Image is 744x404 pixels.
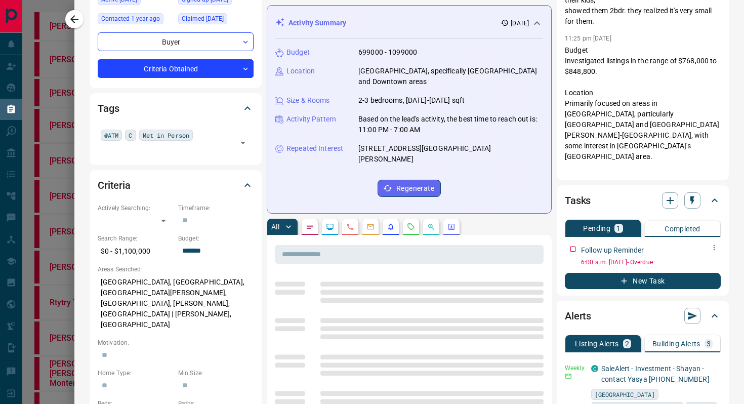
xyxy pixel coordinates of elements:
p: Follow up Reminder [581,245,644,256]
svg: Notes [306,223,314,231]
p: Budget [286,47,310,58]
p: Motivation: [98,338,254,347]
svg: Email [565,373,572,380]
h2: Criteria [98,177,131,193]
div: Tasks [565,188,721,213]
div: Wed Feb 14 2024 [98,13,173,27]
p: Min Size: [178,369,254,378]
svg: Agent Actions [447,223,456,231]
p: Timeframe: [178,204,254,213]
div: Criteria Obtained [98,59,254,78]
div: Activity Summary[DATE] [275,14,543,32]
p: Building Alerts [652,340,700,347]
div: Buyer [98,32,254,51]
button: New Task [565,273,721,289]
p: Areas Searched: [98,265,254,274]
p: Weekly [565,363,585,373]
div: Alerts [565,304,721,328]
svg: Opportunities [427,223,435,231]
p: Activity Pattern [286,114,336,125]
p: [GEOGRAPHIC_DATA], specifically [GEOGRAPHIC_DATA] and Downtown areas [358,66,543,87]
p: Pending [583,225,610,232]
svg: Listing Alerts [387,223,395,231]
p: 699000 - 1099000 [358,47,417,58]
p: Based on the lead's activity, the best time to reach out is: 11:00 PM - 7:00 AM [358,114,543,135]
div: Criteria [98,173,254,197]
div: Sun Dec 31 2017 [178,13,254,27]
p: Actively Searching: [98,204,173,213]
p: $0 - $1,100,000 [98,243,173,260]
p: Size & Rooms [286,95,330,106]
button: Open [236,136,250,150]
div: condos.ca [591,365,598,372]
p: Home Type: [98,369,173,378]
p: Search Range: [98,234,173,243]
p: [GEOGRAPHIC_DATA], [GEOGRAPHIC_DATA], [GEOGRAPHIC_DATA][PERSON_NAME], [GEOGRAPHIC_DATA], [PERSON_... [98,274,254,333]
p: 1 [616,225,621,232]
svg: Emails [366,223,375,231]
span: C [129,130,132,140]
span: @ATM [104,130,118,140]
h2: Tasks [565,192,591,209]
p: 2 [625,340,629,347]
svg: Calls [346,223,354,231]
p: Activity Summary [288,18,346,28]
span: Contacted 1 year ago [101,14,160,24]
p: 3 [707,340,711,347]
span: Met in Person [143,130,189,140]
p: 6:00 a.m. [DATE] - Overdue [581,258,721,267]
svg: Requests [407,223,415,231]
p: Budget Investigated listings in the range of $768,000 to $848,800. Location Primarily focused on ... [565,45,721,258]
h2: Tags [98,100,119,116]
button: Regenerate [378,180,441,197]
p: Listing Alerts [575,340,619,347]
p: Repeated Interest [286,143,343,154]
svg: Lead Browsing Activity [326,223,334,231]
span: Claimed [DATE] [182,14,224,24]
h2: Alerts [565,308,591,324]
span: [GEOGRAPHIC_DATA] [595,389,655,399]
p: [STREET_ADDRESS][GEOGRAPHIC_DATA][PERSON_NAME] [358,143,543,165]
p: All [271,223,279,230]
div: Tags [98,96,254,120]
p: 11:25 pm [DATE] [565,35,611,42]
a: SaleAlert - Investment - Shayan - contact Yasya [PHONE_NUMBER] [601,365,710,383]
p: Budget: [178,234,254,243]
p: 2-3 bedrooms, [DATE]-[DATE] sqft [358,95,465,106]
p: [DATE] [511,19,529,28]
p: Location [286,66,315,76]
p: Completed [665,225,700,232]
